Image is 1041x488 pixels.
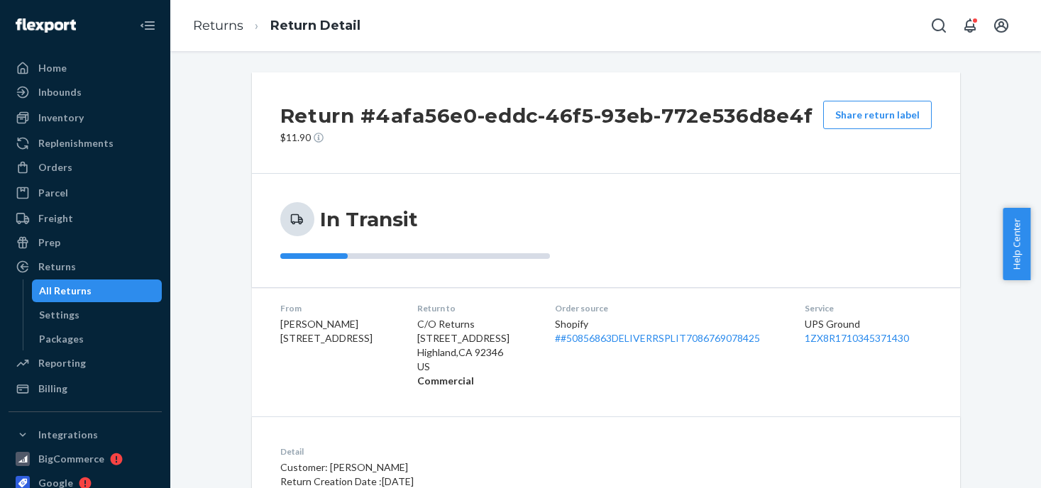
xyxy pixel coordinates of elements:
div: Replenishments [38,136,114,150]
a: Parcel [9,182,162,204]
button: Integrations [9,423,162,446]
div: Shopify [555,317,783,345]
a: Packages [32,328,163,350]
div: Integrations [38,428,98,442]
p: Highland , CA 92346 [417,345,532,360]
a: Inbounds [9,81,162,104]
div: All Returns [39,284,92,298]
a: Orders [9,156,162,179]
div: Home [38,61,67,75]
a: Replenishments [9,132,162,155]
a: All Returns [32,279,163,302]
button: Open Search Box [925,11,953,40]
div: Parcel [38,186,68,200]
img: Flexport logo [16,18,76,33]
a: Prep [9,231,162,254]
div: Billing [38,382,67,396]
div: Inbounds [38,85,82,99]
a: Billing [9,377,162,400]
iframe: Opens a widget where you can chat to one of our agents [951,445,1027,481]
dt: Order source [555,302,783,314]
a: 1ZX8R1710345371430 [805,332,909,344]
a: Settings [32,304,163,326]
div: Reporting [38,356,86,370]
h2: Return #4afa56e0-eddc-46f5-93eb-772e536d8e4f [280,101,813,131]
p: C/O Returns [417,317,532,331]
button: Open notifications [956,11,984,40]
dt: From [280,302,395,314]
button: Share return label [823,101,932,129]
div: Packages [39,332,84,346]
p: $11.90 [280,131,813,145]
div: Orders [38,160,72,174]
h3: In Transit [320,206,418,232]
strong: Commercial [417,375,474,387]
div: Returns [38,260,76,274]
a: Home [9,57,162,79]
div: Inventory [38,111,84,125]
dt: Return to [417,302,532,314]
dt: Service [805,302,932,314]
button: Help Center [1003,208,1030,280]
a: ##50856863DELIVERRSPLIT7086769078425 [555,332,760,344]
a: Returns [193,18,243,33]
p: [STREET_ADDRESS] [417,331,532,345]
button: Close Navigation [133,11,162,40]
a: Freight [9,207,162,230]
a: Inventory [9,106,162,129]
div: Prep [38,235,60,250]
a: BigCommerce [9,448,162,470]
p: US [417,360,532,374]
p: Customer: [PERSON_NAME] [280,460,673,475]
span: UPS Ground [805,318,860,330]
div: Settings [39,308,79,322]
a: Returns [9,255,162,278]
dt: Detail [280,445,673,457]
a: Return Detail [270,18,360,33]
div: BigCommerce [38,452,104,466]
button: Open account menu [987,11,1015,40]
ol: breadcrumbs [182,5,372,47]
span: [PERSON_NAME] [STREET_ADDRESS] [280,318,373,344]
div: Freight [38,211,73,226]
a: Reporting [9,352,162,375]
